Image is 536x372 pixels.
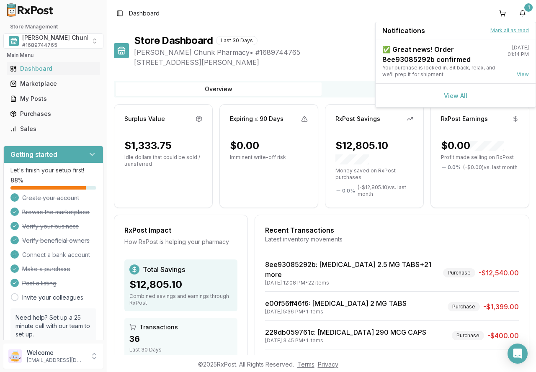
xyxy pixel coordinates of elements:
[444,92,467,99] a: View All
[297,361,314,368] a: Terms
[3,33,103,49] button: Select a view
[7,76,100,91] a: Marketplace
[335,167,413,181] p: Money saved on RxPost purchases
[382,64,501,78] div: Your purchase is locked in. Sit back, relax, and we'll prep it for shipment.
[3,92,103,105] button: My Posts
[322,82,528,96] button: Transactions
[265,260,431,279] a: 8ee93085292b: [MEDICAL_DATA] 2.5 MG TABS+21 more
[508,344,528,364] div: Open Intercom Messenger
[129,346,232,353] div: Last 30 Days
[134,47,529,57] span: [PERSON_NAME] Chunk Pharmacy • # 1689744765
[7,91,100,106] a: My Posts
[124,225,237,235] div: RxPost Impact
[124,115,165,123] div: Surplus Value
[265,235,519,244] div: Latest inventory movements
[517,71,529,78] a: View
[22,236,90,245] span: Verify beneficial owners
[335,139,413,166] div: $12,805.10
[129,9,160,18] nav: breadcrumb
[441,154,519,161] p: Profit made selling on RxPost
[22,33,121,42] span: [PERSON_NAME] Chunk Pharmacy
[27,357,85,364] p: [EMAIL_ADDRESS][DOMAIN_NAME]
[124,238,237,246] div: How RxPost is helping your pharmacy
[7,106,100,121] a: Purchases
[524,3,533,12] div: 1
[3,107,103,121] button: Purchases
[22,251,90,259] span: Connect a bank account
[512,44,529,51] div: [DATE]
[342,187,355,194] span: 0.0 %
[10,176,23,185] span: 88 %
[10,64,97,73] div: Dashboard
[443,268,475,277] div: Purchase
[441,115,488,123] div: RxPost Earnings
[7,121,100,136] a: Sales
[3,62,103,75] button: Dashboard
[265,225,519,235] div: Recent Transactions
[448,302,480,311] div: Purchase
[479,268,519,278] span: -$12,540.00
[490,27,529,34] button: Mark all as read
[441,139,504,152] div: $0.00
[129,293,232,306] div: Combined savings and earnings through RxPost
[124,139,172,152] div: $1,333.75
[22,279,57,287] span: Post a listing
[265,308,407,315] div: [DATE] 5:36 PM • 1 items
[483,302,519,312] span: -$1,399.00
[508,51,529,58] div: 01:14 PM
[452,331,484,340] div: Purchase
[10,95,97,103] div: My Posts
[7,52,100,59] h2: Main Menu
[129,333,232,345] div: 36
[448,164,461,171] span: 0.0 %
[230,154,308,161] p: Imminent write-off risk
[143,264,185,275] span: Total Savings
[22,293,83,302] a: Invite your colleagues
[3,122,103,136] button: Sales
[15,339,48,346] a: Book a call
[265,280,440,286] div: [DATE] 12:08 PM • 22 items
[382,44,501,64] div: ✅ Great news! Order 8ee93085292b confirmed
[8,349,22,363] img: User avatar
[10,110,97,118] div: Purchases
[10,80,97,88] div: Marketplace
[10,166,96,174] p: Let's finish your setup first!
[3,77,103,90] button: Marketplace
[382,26,425,36] span: Notifications
[335,115,380,123] div: RxPost Savings
[487,331,519,341] span: -$400.00
[230,115,283,123] div: Expiring ≤ 90 Days
[318,361,338,368] a: Privacy
[22,42,57,49] span: # 1689744765
[265,328,426,336] a: 229db059761c: [MEDICAL_DATA] 290 MCG CAPS
[15,313,91,339] p: Need help? Set up a 25 minute call with our team to set up.
[22,265,70,273] span: Make a purchase
[22,208,90,216] span: Browse the marketplace
[134,57,529,67] span: [STREET_ADDRESS][PERSON_NAME]
[265,337,426,344] div: [DATE] 3:45 PM • 1 items
[516,7,529,20] button: 1
[22,222,79,231] span: Verify your business
[139,323,178,331] span: Transactions
[129,9,160,18] span: Dashboard
[463,164,518,171] span: ( - $0.00 ) vs. last month
[27,349,85,357] p: Welcome
[22,194,79,202] span: Create your account
[230,139,259,152] div: $0.00
[134,34,213,47] h1: Store Dashboard
[124,154,202,167] p: Idle dollars that could be sold / transferred
[116,82,322,96] button: Overview
[358,184,413,198] span: ( - $12,805.10 ) vs. last month
[216,36,258,45] div: Last 30 Days
[265,299,407,308] a: e00f56ff46f6: [MEDICAL_DATA] 2 MG TABS
[3,3,57,17] img: RxPost Logo
[129,278,232,291] div: $12,805.10
[3,23,103,30] h2: Store Management
[10,149,57,159] h3: Getting started
[7,61,100,76] a: Dashboard
[10,125,97,133] div: Sales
